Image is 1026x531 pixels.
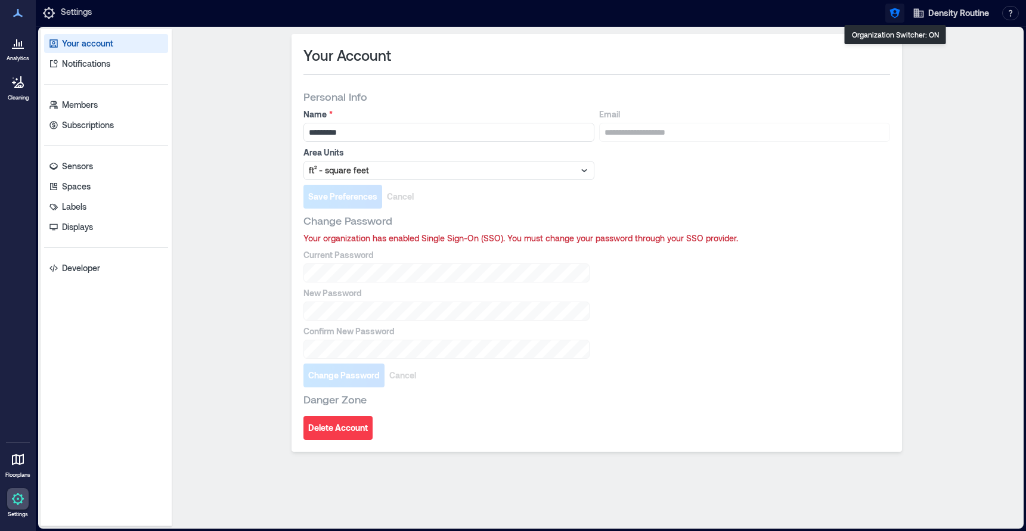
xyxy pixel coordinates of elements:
label: Area Units [303,147,592,159]
p: Your account [62,38,113,49]
label: Current Password [303,249,587,261]
span: Density Routine [928,7,989,19]
p: Notifications [62,58,110,70]
button: Save Preferences [303,185,382,209]
label: Confirm New Password [303,325,587,337]
label: New Password [303,287,587,299]
span: Change Password [308,369,380,381]
a: Members [44,95,168,114]
span: Danger Zone [303,392,367,406]
div: Your organization has enabled Single Sign-On (SSO). You must change your password through your SS... [303,232,890,244]
p: Labels [62,201,86,213]
p: Cleaning [8,94,29,101]
button: Cancel [385,364,421,387]
p: Sensors [62,160,93,172]
label: Email [599,108,888,120]
span: Cancel [389,369,416,381]
label: Name [303,108,592,120]
a: Your account [44,34,168,53]
p: Settings [8,511,28,518]
button: Delete Account [303,416,373,440]
a: Floorplans [2,445,34,482]
a: Developer [44,259,168,278]
a: Settings [4,485,32,521]
p: Spaces [62,181,91,192]
span: Personal Info [303,89,367,104]
p: Floorplans [5,471,30,479]
p: Analytics [7,55,29,62]
a: Cleaning [3,68,33,105]
button: Change Password [303,364,385,387]
a: Sensors [44,157,168,176]
p: Displays [62,221,93,233]
p: Developer [62,262,100,274]
a: Notifications [44,54,168,73]
button: Cancel [382,185,419,209]
span: Change Password [303,213,392,228]
p: Members [62,99,98,111]
a: Labels [44,197,168,216]
span: Save Preferences [308,191,377,203]
p: Subscriptions [62,119,114,131]
span: Your Account [303,46,391,65]
a: Displays [44,218,168,237]
span: Delete Account [308,422,368,434]
a: Spaces [44,177,168,196]
span: Cancel [387,191,414,203]
p: Settings [61,6,92,20]
a: Analytics [3,29,33,66]
button: Density Routine [909,4,993,23]
a: Subscriptions [44,116,168,135]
